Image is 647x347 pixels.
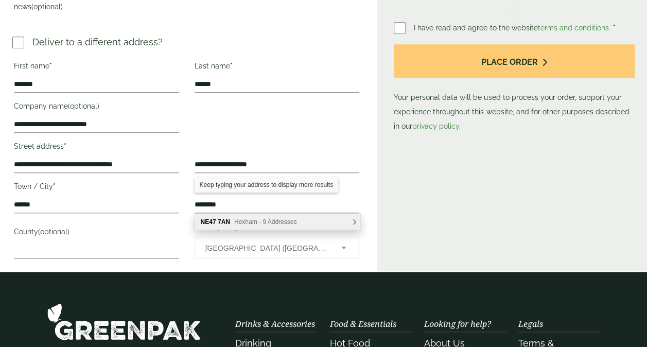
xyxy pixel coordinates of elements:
span: (optional) [38,228,69,236]
b: NE47 [201,218,216,225]
abbr: required [53,182,56,190]
p: Deliver to a different address? [32,35,163,49]
abbr: required [230,62,233,70]
div: NE47 7AN [195,214,360,230]
span: (optional) [68,102,99,110]
span: Hexham - 9 Addresses [234,218,296,225]
label: County [14,224,179,242]
label: First name [14,59,179,76]
b: 7AN [218,218,230,225]
label: Last name [195,59,360,76]
abbr: required [64,142,66,150]
label: Street address [14,139,179,157]
span: Country/Region [195,237,360,258]
abbr: required [49,62,52,70]
abbr: required [248,222,251,231]
label: Company name [14,99,179,116]
div: Keep typing your address to display more results [195,177,338,193]
label: Town / City [14,179,179,197]
img: GreenPak Supplies [47,303,201,340]
span: (optional) [31,3,63,11]
span: United Kingdom (UK) [205,237,328,259]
